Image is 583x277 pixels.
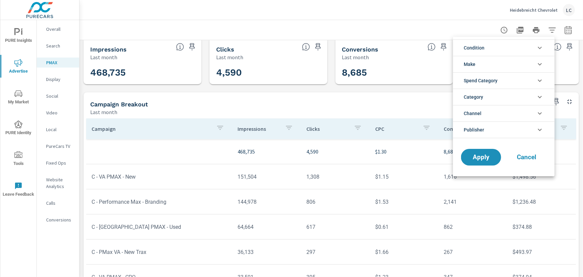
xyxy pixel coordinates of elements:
[464,89,483,105] span: Category
[464,56,475,72] span: Make
[464,105,481,121] span: Channel
[468,154,494,160] span: Apply
[464,122,484,138] span: Publisher
[506,149,547,166] button: Cancel
[453,37,555,141] ul: filter options
[513,154,540,160] span: Cancel
[464,73,497,89] span: Spend Category
[464,40,484,56] span: Condition
[461,149,501,166] button: Apply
